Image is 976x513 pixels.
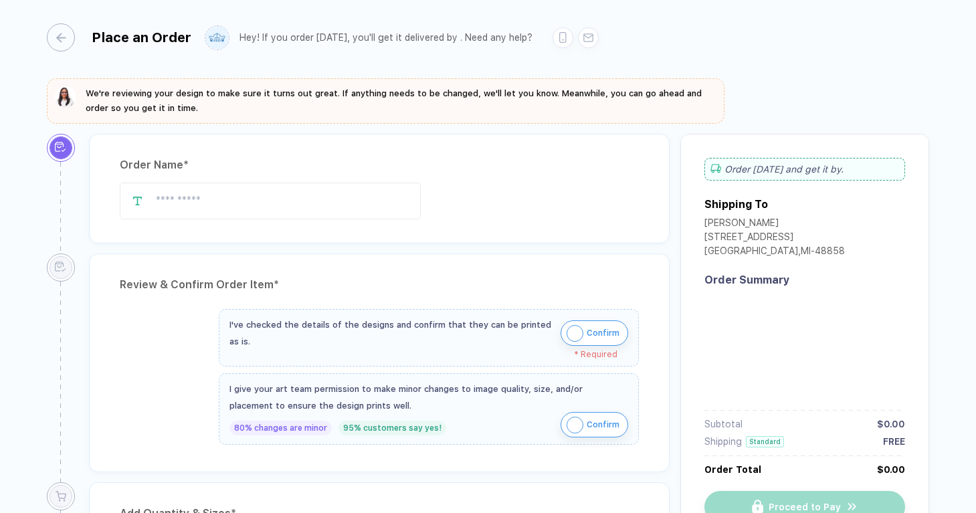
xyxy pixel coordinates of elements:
[746,436,784,447] div: Standard
[704,419,743,429] div: Subtotal
[704,245,845,260] div: [GEOGRAPHIC_DATA] , MI - 48858
[567,417,583,433] img: icon
[704,436,742,447] div: Shipping
[120,155,639,176] div: Order Name
[587,322,619,344] span: Confirm
[567,325,583,342] img: icon
[239,32,532,43] div: Hey! If you order [DATE], you'll get it delivered by . Need any help?
[86,88,702,113] span: We're reviewing your design to make sure it turns out great. If anything needs to be changed, we'...
[877,419,905,429] div: $0.00
[338,421,446,435] div: 95% customers say yes!
[205,26,229,49] img: user profile
[561,320,628,346] button: iconConfirm
[877,464,905,475] div: $0.00
[229,350,617,359] div: * Required
[561,412,628,437] button: iconConfirm
[55,86,716,116] button: We're reviewing your design to make sure it turns out great. If anything needs to be changed, we'...
[704,231,845,245] div: [STREET_ADDRESS]
[92,29,191,45] div: Place an Order
[704,158,905,181] div: Order [DATE] and get it by .
[704,464,761,475] div: Order Total
[704,198,768,211] div: Shipping To
[229,421,332,435] div: 80% changes are minor
[704,274,905,286] div: Order Summary
[55,86,76,108] img: sophie
[704,217,845,231] div: [PERSON_NAME]
[229,381,628,414] div: I give your art team permission to make minor changes to image quality, size, and/or placement to...
[883,436,905,447] div: FREE
[587,414,619,435] span: Confirm
[229,316,554,350] div: I've checked the details of the designs and confirm that they can be printed as is.
[120,274,639,296] div: Review & Confirm Order Item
